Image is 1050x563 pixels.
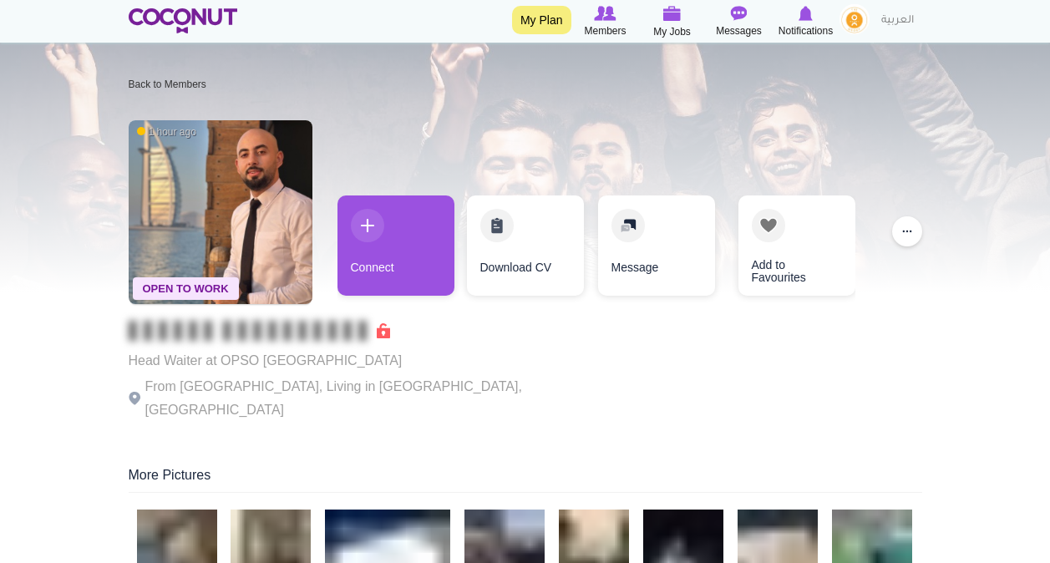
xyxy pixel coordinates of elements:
a: Message [598,195,715,296]
img: Messages [731,6,748,21]
img: My Jobs [663,6,682,21]
span: My Jobs [653,23,691,40]
img: Notifications [799,6,813,21]
div: More Pictures [129,466,922,493]
a: Notifications Notifications [773,4,839,39]
a: My Jobs My Jobs [639,4,706,40]
button: ... [892,216,922,246]
div: 2 / 4 [467,195,584,304]
a: العربية [873,4,922,38]
a: Connect [337,195,454,296]
div: 4 / 4 [726,195,843,304]
p: From [GEOGRAPHIC_DATA], Living in [GEOGRAPHIC_DATA], [GEOGRAPHIC_DATA] [129,375,588,422]
a: Browse Members Members [572,4,639,39]
span: Members [584,23,626,39]
div: 3 / 4 [596,195,713,304]
span: Notifications [779,23,833,39]
a: Add to Favourites [738,195,855,296]
a: Download CV [467,195,584,296]
span: Open To Work [133,277,239,300]
a: My Plan [512,6,571,34]
span: 1 hour ago [137,125,196,139]
span: Connect to Unlock the Profile [129,322,390,339]
a: Back to Members [129,79,206,90]
img: Home [129,8,238,33]
div: 1 / 4 [337,195,454,304]
span: Messages [716,23,762,39]
img: Browse Members [594,6,616,21]
p: Head Waiter at OPSO [GEOGRAPHIC_DATA] [129,349,588,373]
a: Messages Messages [706,4,773,39]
